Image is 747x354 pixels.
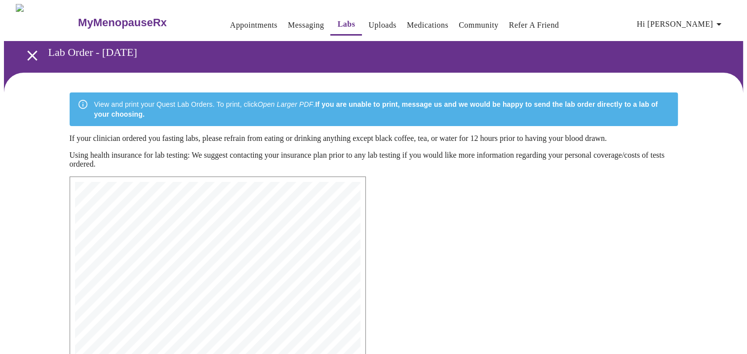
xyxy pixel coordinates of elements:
a: Refer a Friend [509,18,559,32]
button: Labs [330,14,362,36]
p: Using health insurance for lab testing: We suggest contacting your insurance plan prior to any la... [70,151,678,169]
img: MyMenopauseRx Logo [16,4,77,41]
a: MyMenopauseRx [77,5,206,40]
button: Community [455,15,503,35]
span: 4155771791 [102,286,138,292]
a: Community [459,18,499,32]
span: Name: [PERSON_NAME], WHNP-[GEOGRAPHIC_DATA] [102,330,255,336]
button: Hi [PERSON_NAME] [633,14,729,34]
span: Account Number: 73929327 [102,248,188,254]
span: Phone: [PHONE_NUMBER] [102,223,177,229]
a: Appointments [230,18,277,32]
button: Messaging [284,15,328,35]
span: Patient Information: [102,261,173,267]
h3: Lab Order - [DATE] [48,46,692,59]
span: Insurance Bill [102,242,152,248]
span: Order date: [DATE] [102,311,166,317]
span: Sex: [DEMOGRAPHIC_DATA] [102,299,184,305]
span: [GEOGRAPHIC_DATA][US_STATE] [102,280,198,286]
span: Hi [PERSON_NAME] [637,17,725,31]
strong: If you are unable to print, message us and we would be happy to send the lab order directly to a ... [94,100,658,118]
span: MyMenopauseRx Medical Group [102,205,198,211]
span: [STREET_ADDRESS] [102,273,159,279]
em: Open Larger PDF [258,100,314,108]
a: Messaging [288,18,324,32]
button: Appointments [226,15,281,35]
span: DOB: [DEMOGRAPHIC_DATA] [102,292,184,298]
h3: MyMenopauseRx [78,16,167,29]
div: View and print your Quest Lab Orders. To print, click . [94,95,670,123]
button: Medications [403,15,452,35]
span: Ordering Physician [102,323,166,329]
button: Refer a Friend [505,15,563,35]
button: open drawer [18,41,47,70]
span: NPI: [US_HEALTHCARE_NPI] [102,336,188,342]
a: Medications [407,18,448,32]
span: [STREET_ADDRESS] [102,211,159,217]
span: Fax: [PHONE_NUMBER] [102,229,170,235]
button: Uploads [364,15,400,35]
a: Labs [338,17,355,31]
p: If your clinician ordered you fasting labs, please refrain from eating or drinking anything excep... [70,134,678,143]
span: [GEOGRAPHIC_DATA] [102,217,162,223]
span: [PERSON_NAME] [102,267,149,273]
a: Uploads [368,18,396,32]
